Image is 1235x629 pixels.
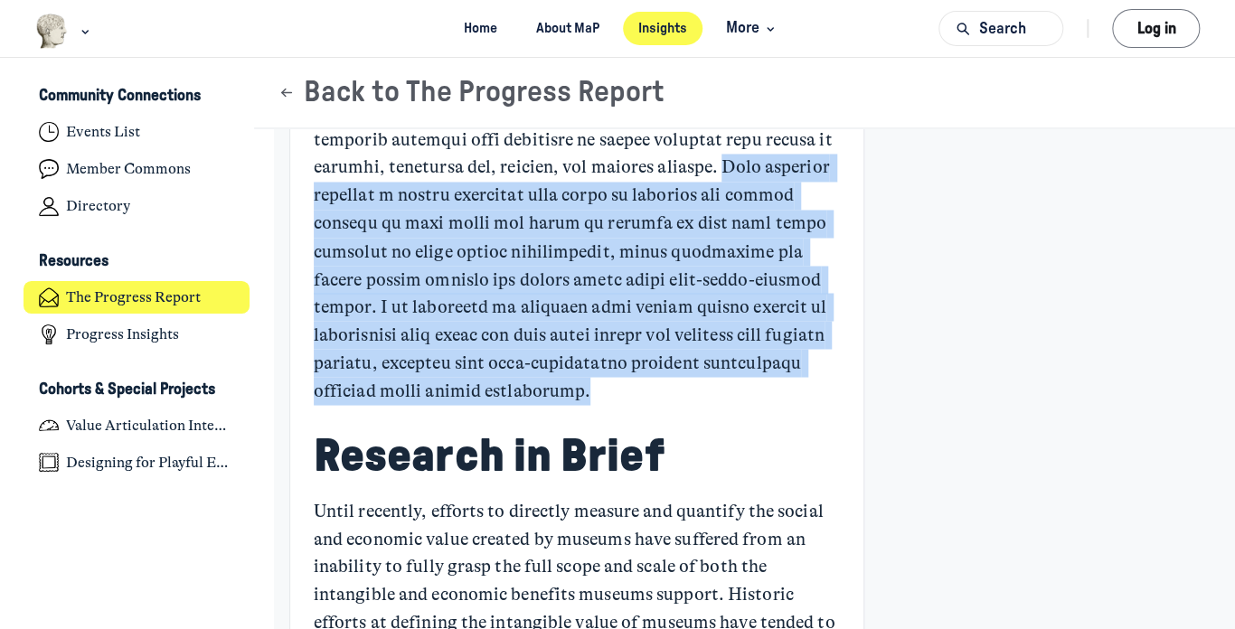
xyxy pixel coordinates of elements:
a: Member Commons [24,153,250,186]
a: Progress Insights [24,318,250,352]
button: Community ConnectionsCollapse space [24,81,250,112]
button: Log in [1112,9,1200,48]
button: More [711,12,787,45]
a: Value Articulation Intensive (Cultural Leadership Lab) [24,408,250,442]
button: Back to The Progress Report [278,75,665,110]
h4: Designing for Playful Engagement [66,454,234,472]
h4: Events List [66,123,140,141]
a: About MaP [520,12,615,45]
a: Designing for Playful Engagement [24,446,250,479]
h3: Community Connections [39,87,201,106]
span: More [726,16,779,41]
h4: Value Articulation Intensive (Cultural Leadership Lab) [66,417,234,435]
h3: Resources [39,252,108,271]
header: Page Header [254,58,1235,128]
h4: The Progress Report [66,288,201,306]
button: Cohorts & Special ProjectsCollapse space [24,374,250,405]
a: Home [448,12,513,45]
button: Search [938,11,1063,46]
h4: Directory [66,197,130,215]
a: Events List [24,116,250,149]
h2: Research in Brief [314,427,840,483]
h4: Progress Insights [66,325,179,343]
h3: Cohorts & Special Projects [39,380,215,399]
button: Museums as Progress logo [35,12,94,51]
h4: Member Commons [66,160,191,178]
a: The Progress Report [24,281,250,314]
img: Museums as Progress logo [35,14,69,49]
a: Directory [24,190,250,223]
button: ResourcesCollapse space [24,247,250,277]
a: Insights [623,12,703,45]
